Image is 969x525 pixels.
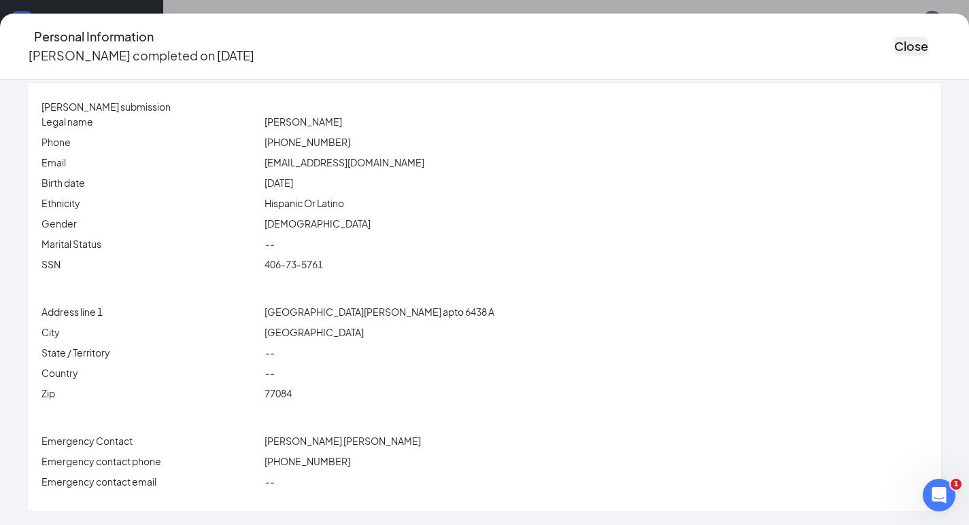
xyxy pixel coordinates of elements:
p: Emergency contact phone [41,454,259,469]
button: Close [894,37,928,56]
p: State / Territory [41,345,259,360]
span: [DEMOGRAPHIC_DATA] [265,217,371,230]
span: [PHONE_NUMBER] [265,455,350,467]
span: [GEOGRAPHIC_DATA] [265,326,364,338]
p: Marital Status [41,236,259,251]
p: Email [41,155,259,170]
span: -- [265,475,274,488]
p: Country [41,365,259,380]
p: Emergency Contact [41,433,259,448]
span: [GEOGRAPHIC_DATA][PERSON_NAME] apto 6438 A [265,306,494,318]
span: Hispanic Or Latino [265,197,344,209]
p: Zip [41,386,259,401]
span: [PERSON_NAME] [265,115,342,128]
p: Birth date [41,175,259,190]
p: Emergency contact email [41,474,259,489]
p: City [41,325,259,340]
p: Ethnicity [41,196,259,211]
span: 406-73-5761 [265,258,323,270]
span: [PERSON_NAME] submission [41,101,171,113]
span: [PERSON_NAME] [PERSON_NAME] [265,435,421,447]
p: Gender [41,216,259,231]
span: [PHONE_NUMBER] [265,136,350,148]
span: 77084 [265,387,292,399]
p: SSN [41,257,259,272]
span: [EMAIL_ADDRESS][DOMAIN_NAME] [265,156,424,168]
span: 1 [951,479,962,490]
p: Address line 1 [41,304,259,319]
p: [PERSON_NAME] completed on [DATE] [29,46,254,65]
h4: Personal Information [34,27,154,46]
span: [DATE] [265,177,293,189]
span: -- [265,238,274,250]
span: -- [265,367,274,379]
iframe: Intercom live chat [923,479,955,511]
span: -- [265,346,274,359]
p: Phone [41,134,259,149]
p: Legal name [41,114,259,129]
